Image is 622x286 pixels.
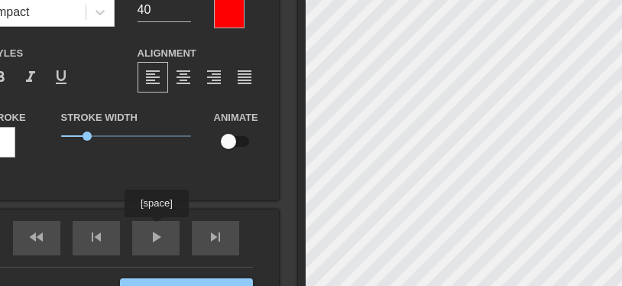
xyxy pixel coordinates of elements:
label: Stroke Width [61,110,138,125]
span: skip_next [206,228,225,246]
span: format_align_right [205,68,223,86]
span: format_align_justify [235,68,254,86]
label: Alignment [138,46,196,61]
span: format_italic [21,68,40,86]
span: format_underline [52,68,70,86]
span: play_arrow [147,228,165,246]
span: skip_previous [87,228,105,246]
span: fast_rewind [28,228,46,246]
span: format_align_center [174,68,193,86]
label: Animate [214,110,258,125]
span: format_align_left [144,68,162,86]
